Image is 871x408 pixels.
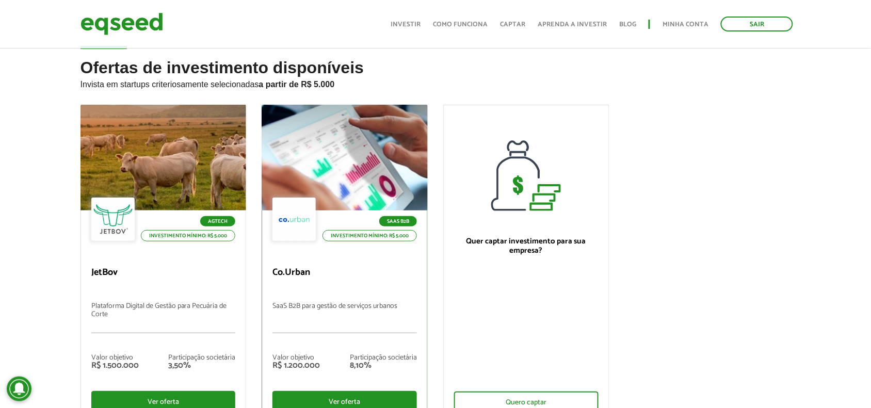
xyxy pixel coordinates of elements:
[433,21,488,28] a: Como funciona
[91,302,236,333] p: Plataforma Digital de Gestão para Pecuária de Corte
[379,216,417,226] p: SaaS B2B
[538,21,607,28] a: Aprenda a investir
[350,362,417,370] div: 8,10%
[80,77,791,89] p: Invista em startups criteriosamente selecionadas
[168,354,235,362] div: Participação societária
[259,80,335,89] strong: a partir de R$ 5.000
[91,354,139,362] div: Valor objetivo
[80,10,163,38] img: EqSeed
[91,362,139,370] div: R$ 1.500.000
[619,21,636,28] a: Blog
[322,230,417,241] p: Investimento mínimo: R$ 5.000
[91,267,236,279] p: JetBov
[500,21,525,28] a: Captar
[272,302,417,333] p: SaaS B2B para gestão de serviços urbanos
[80,59,791,105] h2: Ofertas de investimento disponíveis
[141,230,235,241] p: Investimento mínimo: R$ 5.000
[200,216,235,226] p: Agtech
[272,354,320,362] div: Valor objetivo
[391,21,421,28] a: Investir
[272,267,417,279] p: Co.Urban
[721,17,793,31] a: Sair
[454,237,599,255] p: Quer captar investimento para sua empresa?
[663,21,708,28] a: Minha conta
[350,354,417,362] div: Participação societária
[272,362,320,370] div: R$ 1.200.000
[168,362,235,370] div: 3,50%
